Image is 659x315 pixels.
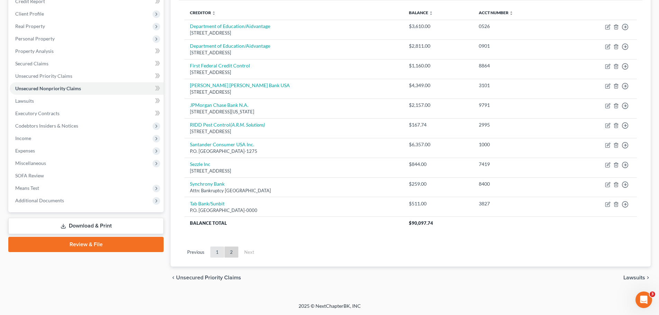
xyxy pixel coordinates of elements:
[509,11,513,15] i: unfold_more
[479,121,558,128] div: 2995
[15,98,34,104] span: Lawsuits
[479,82,558,89] div: 3101
[190,69,398,76] div: [STREET_ADDRESS]
[190,30,398,36] div: [STREET_ADDRESS]
[10,107,164,120] a: Executory Contracts
[10,169,164,182] a: SOFA Review
[190,148,398,155] div: P.O. [GEOGRAPHIC_DATA]-1275
[409,220,433,226] span: $90,097.74
[479,43,558,49] div: 0901
[15,23,45,29] span: Real Property
[171,275,241,280] button: chevron_left Unsecured Priority Claims
[409,200,467,207] div: $511.00
[15,48,54,54] span: Property Analysis
[409,161,467,168] div: $844.00
[15,61,48,66] span: Secured Claims
[479,102,558,109] div: 9791
[182,247,210,258] a: Previous
[190,161,210,167] a: Sezzle Inc
[15,148,35,154] span: Expenses
[409,141,467,148] div: $6,357.00
[10,82,164,95] a: Unsecured Nonpriority Claims
[190,63,250,68] a: First Federal Credit Control
[190,102,248,108] a: JPMorgan Chase Bank N.A.
[409,23,467,30] div: $3,610.00
[190,141,254,147] a: Santander Consumer USA Inc.
[190,109,398,115] div: [STREET_ADDRESS][US_STATE]
[645,275,651,280] i: chevron_right
[15,36,55,41] span: Personal Property
[190,43,270,49] a: Department of Education/Aidvantage
[8,218,164,234] a: Download & Print
[479,180,558,187] div: 8400
[15,73,72,79] span: Unsecured Priority Claims
[10,45,164,57] a: Property Analysis
[225,247,238,258] a: 2
[190,128,398,135] div: [STREET_ADDRESS]
[479,23,558,30] div: 0526
[190,207,398,214] div: P.O. [GEOGRAPHIC_DATA]-0000
[429,11,433,15] i: unfold_more
[15,123,78,129] span: Codebtors Insiders & Notices
[8,237,164,252] a: Review & File
[409,62,467,69] div: $1,160.00
[212,11,216,15] i: unfold_more
[623,275,645,280] span: Lawsuits
[10,70,164,82] a: Unsecured Priority Claims
[15,135,31,141] span: Income
[210,247,224,258] a: 1
[15,85,81,91] span: Unsecured Nonpriority Claims
[171,275,176,280] i: chevron_left
[650,291,655,297] span: 3
[479,200,558,207] div: 3827
[409,43,467,49] div: $2,811.00
[479,10,513,15] a: Acct Number unfold_more
[190,49,398,56] div: [STREET_ADDRESS]
[623,275,651,280] button: Lawsuits chevron_right
[409,10,433,15] a: Balance unfold_more
[132,303,527,315] div: 2025 © NextChapterBK, INC
[190,168,398,174] div: [STREET_ADDRESS]
[479,62,558,69] div: 8864
[190,187,398,194] div: Attn: Bankruptcy [GEOGRAPHIC_DATA]
[190,23,270,29] a: Department of Education/Aidvantage
[15,110,60,116] span: Executory Contracts
[190,10,216,15] a: Creditor unfold_more
[15,197,64,203] span: Additional Documents
[479,141,558,148] div: 1000
[409,121,467,128] div: $167.74
[230,122,265,128] i: (A.R.M. Solutions)
[479,161,558,168] div: 7419
[190,82,290,88] a: [PERSON_NAME] [PERSON_NAME] Bank USA
[10,57,164,70] a: Secured Claims
[409,180,467,187] div: $259.00
[409,82,467,89] div: $4,349.00
[15,11,44,17] span: Client Profile
[190,122,265,128] a: RIDD Pest Control(A.R.M. Solutions)
[15,173,44,178] span: SOFA Review
[190,201,225,206] a: Tab Bank/Sunbit
[15,185,39,191] span: Means Test
[635,291,652,308] iframe: Intercom live chat
[10,95,164,107] a: Lawsuits
[15,160,46,166] span: Miscellaneous
[190,89,398,95] div: [STREET_ADDRESS]
[176,275,241,280] span: Unsecured Priority Claims
[409,102,467,109] div: $2,157.00
[190,181,225,187] a: Synchrony Bank
[184,217,403,229] th: Balance Total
